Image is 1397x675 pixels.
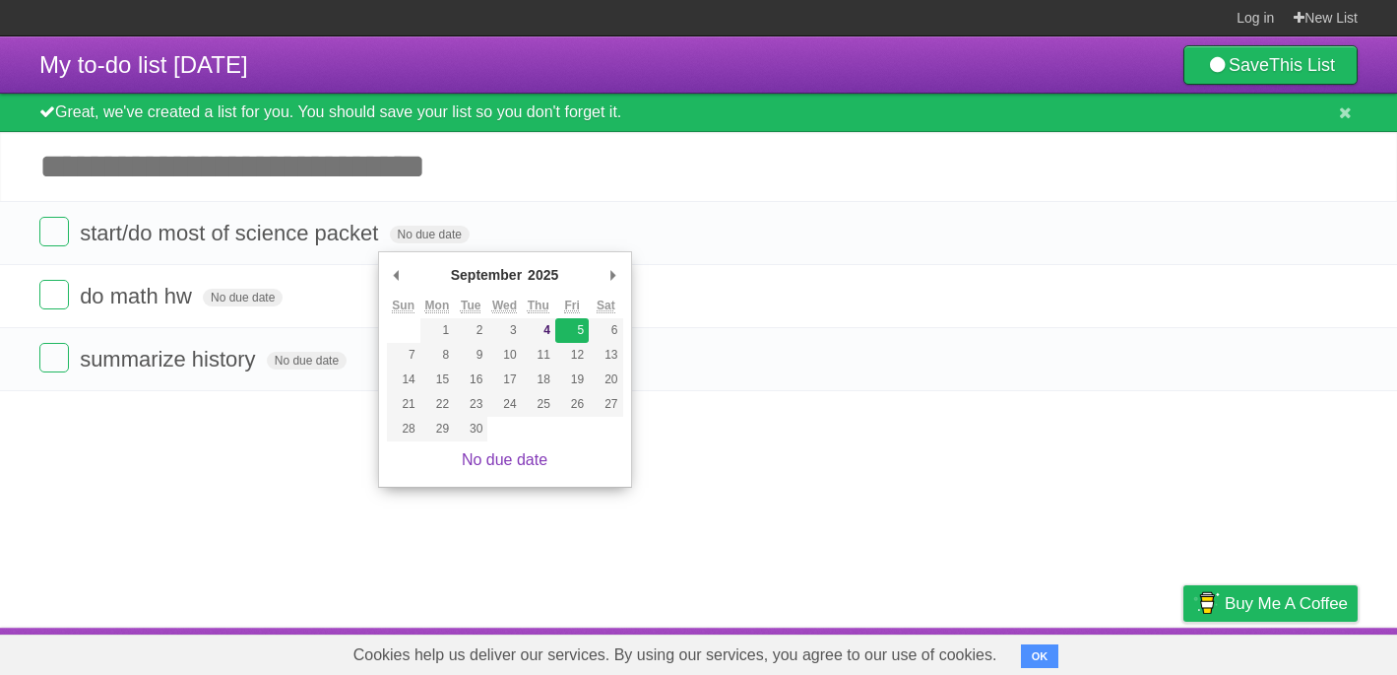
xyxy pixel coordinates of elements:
button: 27 [589,392,622,417]
span: summarize history [80,347,260,371]
button: 10 [487,343,521,368]
button: 28 [387,417,420,441]
button: 11 [522,343,555,368]
a: No due date [462,451,547,468]
a: Developers [986,633,1066,670]
abbr: Monday [425,299,450,313]
label: Done [39,217,69,246]
button: 20 [589,368,622,392]
button: 21 [387,392,420,417]
span: No due date [267,352,347,370]
button: 12 [555,343,589,368]
button: 4 [522,318,555,343]
div: 2025 [525,260,561,290]
button: 5 [555,318,589,343]
a: SaveThis List [1183,45,1358,85]
button: 7 [387,343,420,368]
button: 16 [454,368,487,392]
span: My to-do list [DATE] [39,51,248,78]
div: September [448,260,525,290]
span: No due date [390,226,470,243]
button: 1 [420,318,454,343]
abbr: Wednesday [492,299,517,313]
img: Buy me a coffee [1193,586,1220,620]
button: 15 [420,368,454,392]
abbr: Tuesday [461,299,480,313]
button: 6 [589,318,622,343]
abbr: Saturday [597,299,615,313]
label: Done [39,280,69,309]
button: 2 [454,318,487,343]
button: 30 [454,417,487,441]
button: 25 [522,392,555,417]
label: Done [39,343,69,372]
button: 9 [454,343,487,368]
button: 14 [387,368,420,392]
button: 18 [522,368,555,392]
abbr: Sunday [392,299,414,313]
span: Cookies help us deliver our services. By using our services, you agree to our use of cookies. [334,636,1017,675]
button: Previous Month [387,260,407,290]
button: 22 [420,392,454,417]
abbr: Friday [564,299,579,313]
span: Buy me a coffee [1225,586,1348,621]
abbr: Thursday [528,299,549,313]
button: 13 [589,343,622,368]
button: 29 [420,417,454,441]
a: Buy me a coffee [1183,585,1358,622]
span: No due date [203,289,283,306]
button: 3 [487,318,521,343]
span: start/do most of science packet [80,221,383,245]
b: This List [1269,55,1335,75]
a: Suggest a feature [1234,633,1358,670]
button: 8 [420,343,454,368]
button: OK [1021,644,1059,668]
button: Next Month [603,260,623,290]
button: 24 [487,392,521,417]
button: 23 [454,392,487,417]
button: 17 [487,368,521,392]
button: 26 [555,392,589,417]
a: Privacy [1158,633,1209,670]
a: Terms [1091,633,1134,670]
span: do math hw [80,284,197,308]
a: About [921,633,963,670]
button: 19 [555,368,589,392]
